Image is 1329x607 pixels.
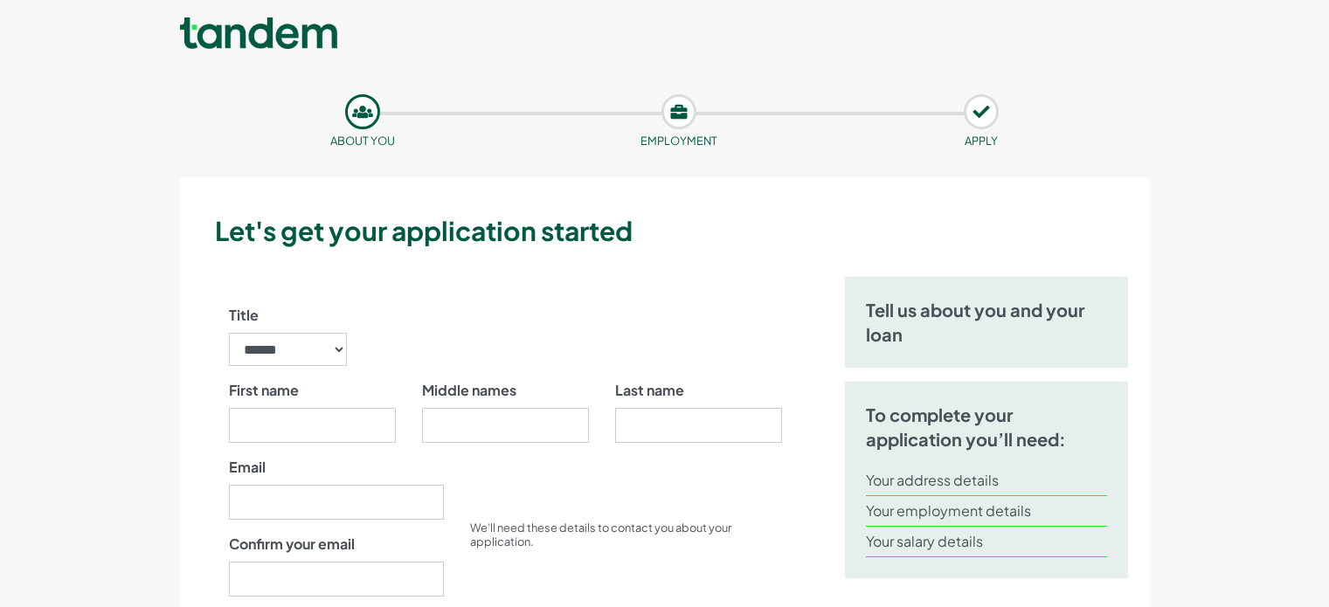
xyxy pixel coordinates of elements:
small: We’ll need these details to contact you about your application. [470,521,731,548]
label: Email [229,457,266,478]
label: Title [229,305,259,326]
label: First name [229,380,299,401]
label: Confirm your email [229,534,355,555]
li: Your address details [866,466,1108,496]
small: About you [330,134,395,148]
h3: Let's get your application started [215,212,1143,249]
li: Your employment details [866,496,1108,527]
label: Middle names [422,380,516,401]
label: Last name [615,380,684,401]
li: Your salary details [866,527,1108,557]
small: APPLY [965,134,998,148]
h5: Tell us about you and your loan [866,298,1108,347]
small: Employment [640,134,717,148]
h5: To complete your application you’ll need: [866,403,1108,452]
